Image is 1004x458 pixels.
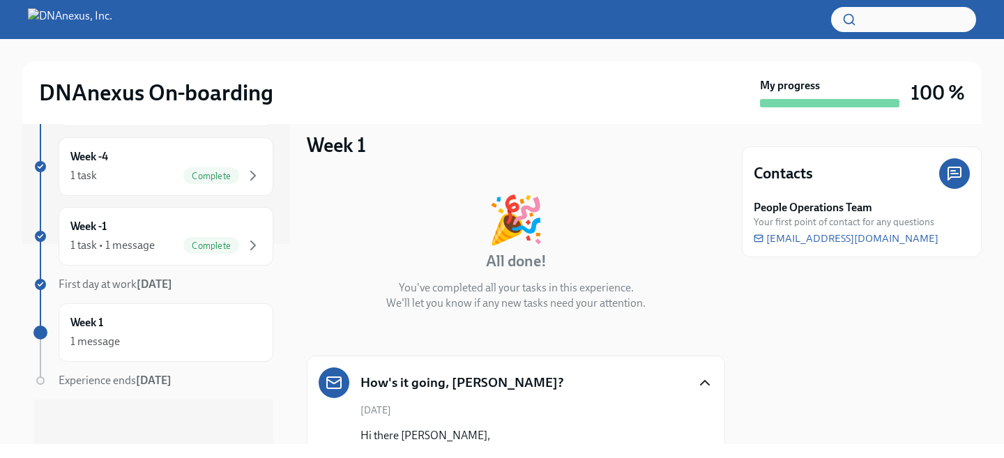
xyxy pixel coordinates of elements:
[33,277,273,292] a: First day at work[DATE]
[33,303,273,362] a: Week 11 message
[70,315,103,330] h6: Week 1
[28,8,112,31] img: DNAnexus, Inc.
[360,428,691,443] p: Hi there [PERSON_NAME],
[486,251,547,272] h4: All done!
[360,374,564,392] h5: How's it going, [PERSON_NAME]?
[39,79,273,107] h2: DNAnexus On-boarding
[360,404,391,417] span: [DATE]
[136,374,172,387] strong: [DATE]
[59,277,172,291] span: First day at work
[137,277,172,291] strong: [DATE]
[183,241,239,251] span: Complete
[754,200,872,215] strong: People Operations Team
[33,207,273,266] a: Week -11 task • 1 messageComplete
[70,149,108,165] h6: Week -4
[754,215,934,229] span: Your first point of contact for any questions
[911,80,965,105] h3: 100 %
[760,78,820,93] strong: My progress
[754,231,938,245] a: [EMAIL_ADDRESS][DOMAIN_NAME]
[70,168,97,183] div: 1 task
[386,296,646,311] p: We'll let you know if any new tasks need your attention.
[307,132,366,158] h3: Week 1
[59,374,172,387] span: Experience ends
[70,219,107,234] h6: Week -1
[33,137,273,196] a: Week -41 taskComplete
[754,163,813,184] h4: Contacts
[70,238,155,253] div: 1 task • 1 message
[70,334,120,349] div: 1 message
[183,171,239,181] span: Complete
[487,197,545,243] div: 🎉
[399,280,634,296] p: You've completed all your tasks in this experience.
